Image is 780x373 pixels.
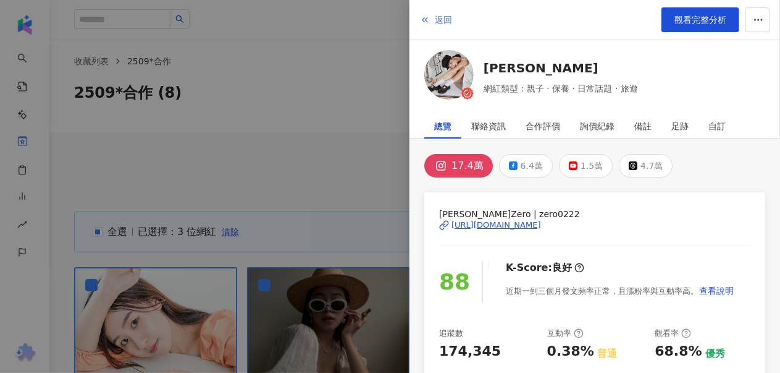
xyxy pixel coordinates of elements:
[547,342,594,361] div: 0.38%
[439,207,750,221] span: [PERSON_NAME]Zero | zero0222
[521,157,543,174] div: 6.4萬
[439,265,470,300] div: 88
[506,261,584,275] div: K-Score :
[619,154,673,178] button: 4.7萬
[597,347,617,361] div: 普通
[439,220,750,231] a: [URL][DOMAIN_NAME]
[484,82,638,95] span: 網紅類型：親子 · 保養 · 日常話題 · 旅遊
[484,59,638,77] a: [PERSON_NAME]
[439,328,463,339] div: 追蹤數
[434,114,451,139] div: 總覽
[655,328,691,339] div: 觀看率
[499,154,553,178] button: 6.4萬
[580,114,614,139] div: 詢價紀錄
[671,114,689,139] div: 足跡
[705,347,725,361] div: 優秀
[640,157,663,174] div: 4.7萬
[655,342,702,361] div: 68.8%
[439,342,501,361] div: 174,345
[451,220,541,231] div: [URL][DOMAIN_NAME]
[559,154,613,178] button: 1.5萬
[506,278,734,303] div: 近期一到三個月發文頻率正常，且漲粉率與互動率高。
[471,114,506,139] div: 聯絡資訊
[674,15,726,25] span: 觀看完整分析
[661,7,739,32] a: 觀看完整分析
[552,261,572,275] div: 良好
[581,157,603,174] div: 1.5萬
[708,114,726,139] div: 自訂
[547,328,584,339] div: 互動率
[699,286,734,296] span: 查看說明
[634,114,652,139] div: 備註
[526,114,560,139] div: 合作評價
[451,157,484,174] div: 17.4萬
[424,50,474,100] img: KOL Avatar
[424,50,474,104] a: KOL Avatar
[419,7,453,32] button: 返回
[435,15,452,25] span: 返回
[698,278,734,303] button: 查看說明
[424,154,493,178] button: 17.4萬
